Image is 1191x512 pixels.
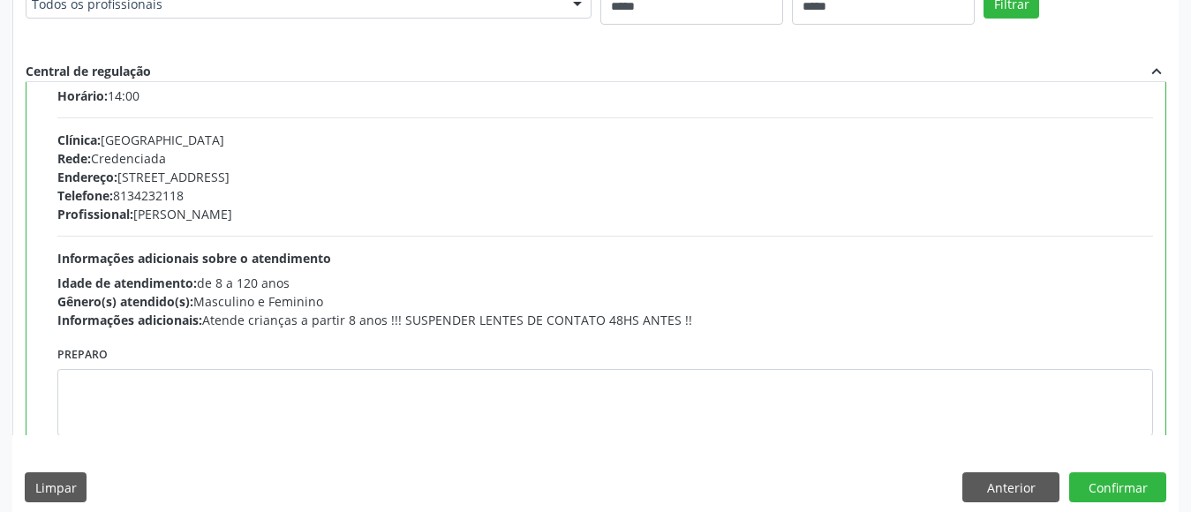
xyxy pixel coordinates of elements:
[57,205,1153,223] div: [PERSON_NAME]
[25,472,87,502] button: Limpar
[962,472,1059,502] button: Anterior
[57,131,1153,149] div: [GEOGRAPHIC_DATA]
[57,132,101,148] span: Clínica:
[57,312,202,328] span: Informações adicionais:
[26,62,151,81] div: Central de regulação
[1147,62,1166,81] i: expand_less
[57,187,113,204] span: Telefone:
[57,87,108,104] span: Horário:
[57,311,1153,329] div: Atende crianças a partir 8 anos !!! SUSPENDER LENTES DE CONTATO 48HS ANTES !!
[57,250,331,267] span: Informações adicionais sobre o atendimento
[57,186,1153,205] div: 8134232118
[57,275,197,291] span: Idade de atendimento:
[57,87,1153,105] div: 14:00
[57,274,1153,292] div: de 8 a 120 anos
[57,149,1153,168] div: Credenciada
[57,292,1153,311] div: Masculino e Feminino
[57,168,1153,186] div: [STREET_ADDRESS]
[57,206,133,222] span: Profissional:
[57,342,108,369] label: Preparo
[57,293,193,310] span: Gênero(s) atendido(s):
[57,169,117,185] span: Endereço:
[57,150,91,167] span: Rede:
[1069,472,1166,502] button: Confirmar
